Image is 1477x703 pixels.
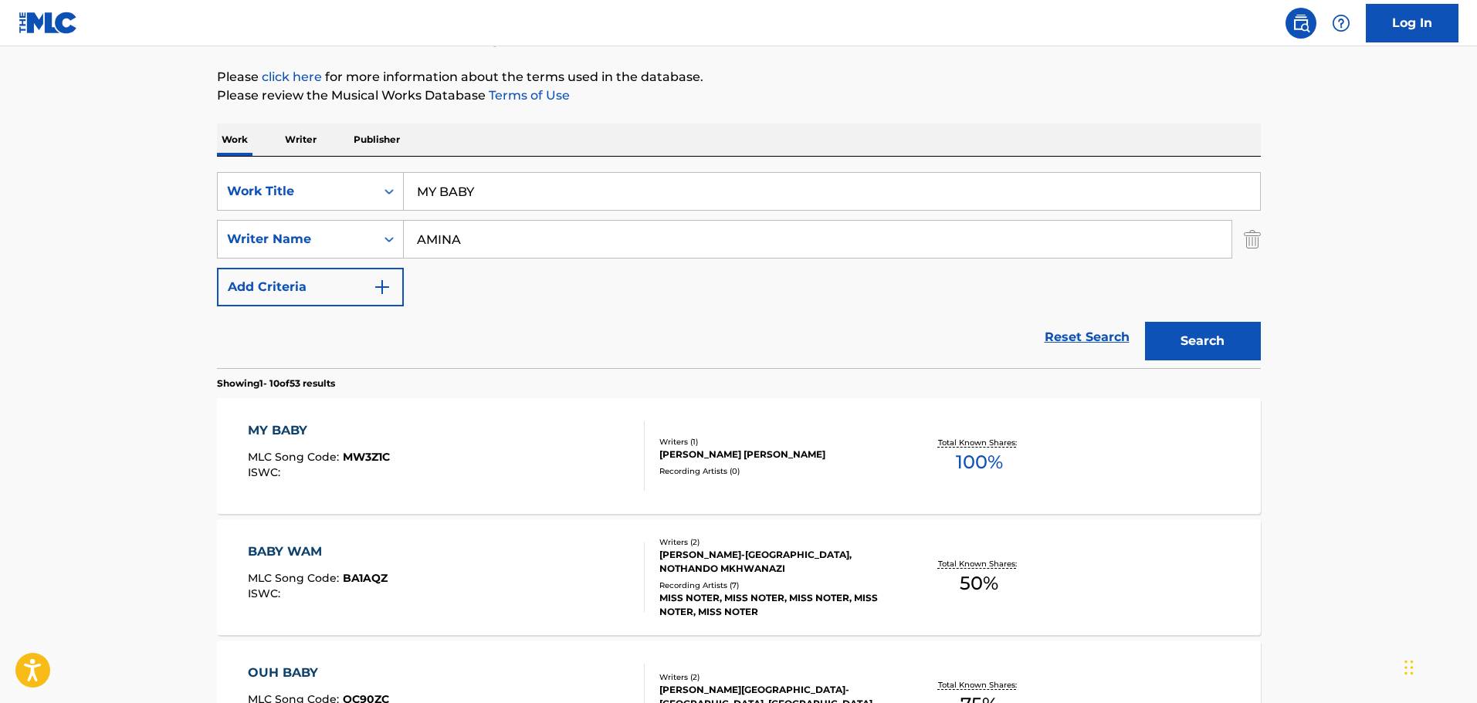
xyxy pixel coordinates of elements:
[248,586,284,600] span: ISWC :
[217,172,1261,368] form: Search Form
[248,421,390,440] div: MY BABY
[1400,629,1477,703] iframe: Chat Widget
[1326,8,1357,39] div: Help
[227,182,366,201] div: Work Title
[956,448,1003,476] span: 100 %
[1145,322,1261,360] button: Search
[486,88,570,103] a: Terms of Use
[1037,320,1137,354] a: Reset Search
[938,558,1021,569] p: Total Known Shares:
[659,580,893,591] div: Recording Artists ( 7 )
[659,448,893,461] div: [PERSON_NAME] [PERSON_NAME]
[1332,14,1350,32] img: help
[659,436,893,448] div: Writers ( 1 )
[217,86,1261,105] p: Please review the Musical Works Database
[217,377,335,390] p: Showing 1 - 10 of 53 results
[659,591,893,619] div: MISS NOTER, MISS NOTER, MISS NOTER, MISS NOTER, MISS NOTER
[248,664,389,682] div: OUH BABY
[227,230,366,248] div: Writer Name
[1404,644,1414,691] div: Drag
[349,123,405,156] p: Publisher
[262,69,322,84] a: click here
[217,519,1261,635] a: BABY WAMMLC Song Code:BA1AQZISWC:Writers (2)[PERSON_NAME]-[GEOGRAPHIC_DATA], NOTHANDO MKHWANAZIRe...
[1244,220,1261,259] img: Delete Criterion
[1286,8,1316,39] a: Public Search
[938,679,1021,691] p: Total Known Shares:
[343,571,388,585] span: BA1AQZ
[248,450,343,464] span: MLC Song Code :
[217,123,252,156] p: Work
[217,398,1261,514] a: MY BABYMLC Song Code:MW3Z1CISWC:Writers (1)[PERSON_NAME] [PERSON_NAME]Recording Artists (0)Total ...
[659,671,893,683] div: Writers ( 2 )
[960,569,998,597] span: 50 %
[659,536,893,548] div: Writers ( 2 )
[280,123,321,156] p: Writer
[19,12,78,34] img: MLC Logo
[248,465,284,479] span: ISWC :
[1366,4,1458,42] a: Log In
[659,548,893,576] div: [PERSON_NAME]-[GEOGRAPHIC_DATA], NOTHANDO MKHWANAZI
[373,278,391,296] img: 9d2ae6d4665cec9f34b9.svg
[248,542,388,561] div: BABY WAM
[659,465,893,477] div: Recording Artists ( 0 )
[938,437,1021,448] p: Total Known Shares:
[1292,14,1310,32] img: search
[248,571,343,585] span: MLC Song Code :
[217,68,1261,86] p: Please for more information about the terms used in the database.
[217,268,404,306] button: Add Criteria
[343,450,390,464] span: MW3Z1C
